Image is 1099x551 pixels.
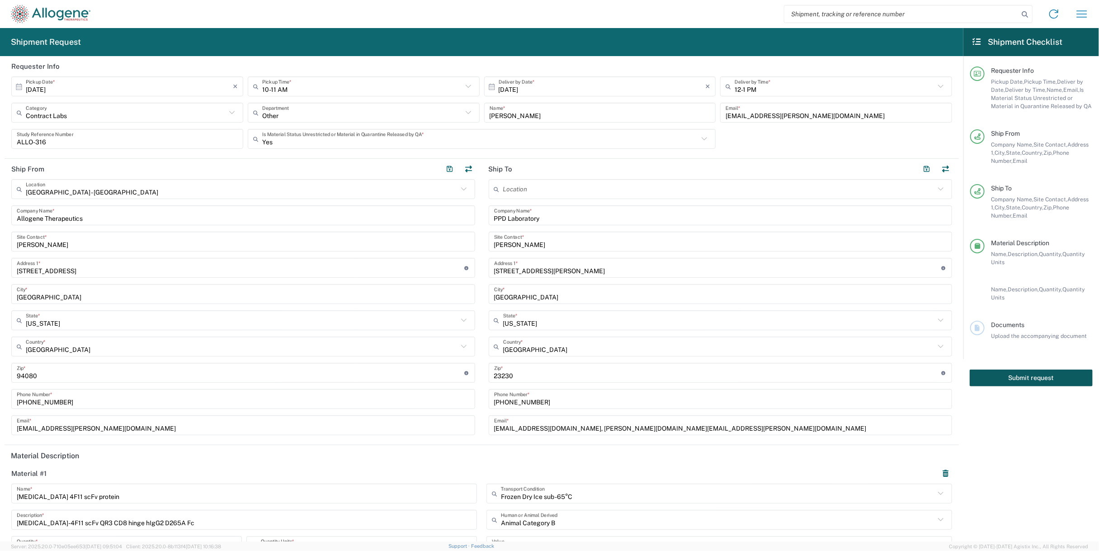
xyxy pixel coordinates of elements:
[784,5,1019,23] input: Shipment, tracking or reference number
[11,37,81,47] h2: Shipment Request
[1047,86,1063,93] span: Name,
[1022,149,1043,156] span: Country,
[991,67,1034,74] span: Requester Info
[705,79,710,94] i: ×
[991,251,1008,257] span: Name,
[991,141,1033,148] span: Company Name,
[11,165,44,174] h2: Ship From
[991,130,1020,137] span: Ship From
[1039,286,1062,293] span: Quantity,
[489,165,513,174] h2: Ship To
[1006,149,1022,156] span: State,
[972,37,1063,47] h2: Shipment Checklist
[1063,86,1080,93] span: Email,
[126,544,221,549] span: Client: 2025.20.0-8b113f4
[1033,141,1067,148] span: Site Contact,
[949,542,1088,551] span: Copyright © [DATE]-[DATE] Agistix Inc., All Rights Reserved
[991,78,1024,85] span: Pickup Date,
[471,543,494,549] a: Feedback
[1008,251,1039,257] span: Description,
[1008,286,1039,293] span: Description,
[991,321,1024,328] span: Documents
[233,79,238,94] i: ×
[11,544,122,549] span: Server: 2025.20.0-710e05ee653
[1022,204,1043,211] span: Country,
[11,5,90,23] img: allogene
[991,239,1049,247] span: Material Description
[448,543,471,549] a: Support
[1006,204,1022,211] span: State,
[11,469,47,478] h2: Material #1
[1043,204,1053,211] span: Zip,
[991,286,1008,293] span: Name,
[1013,212,1028,219] span: Email
[995,149,1006,156] span: City,
[1013,157,1028,164] span: Email
[11,451,953,460] h5: Material Description
[1039,251,1062,257] span: Quantity,
[991,332,1087,339] span: Upload the accompanying document
[991,196,1033,203] span: Company Name,
[1043,149,1053,156] span: Zip,
[1005,86,1047,93] span: Deliver by Time,
[991,86,1092,109] span: Is Material Status Unrestricted or Material in Quarantine Released by QA
[11,62,60,71] h2: Requester Info
[1033,196,1067,203] span: Site Contact,
[995,204,1006,211] span: City,
[991,185,1012,192] span: Ship To
[1024,78,1057,85] span: Pickup Time,
[970,370,1093,386] button: Submit request
[85,544,122,549] span: [DATE] 09:51:04
[186,544,221,549] span: [DATE] 10:16:38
